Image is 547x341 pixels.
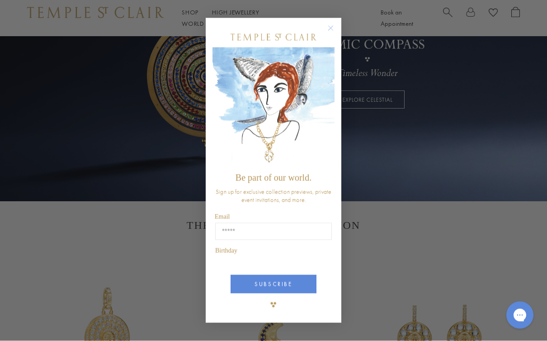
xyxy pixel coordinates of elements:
[215,213,230,220] span: Email
[212,47,335,168] img: c4a9eb12-d91a-4d4a-8ee0-386386f4f338.jpeg
[236,173,311,183] span: Be part of our world.
[231,34,316,41] img: Temple St. Clair
[502,298,538,332] iframe: Gorgias live chat messenger
[231,275,316,294] button: SUBSCRIBE
[330,27,341,38] button: Close dialog
[264,296,283,314] img: TSC
[215,247,237,254] span: Birthday
[216,188,331,204] span: Sign up for exclusive collection previews, private event invitations, and more.
[215,223,332,240] input: Email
